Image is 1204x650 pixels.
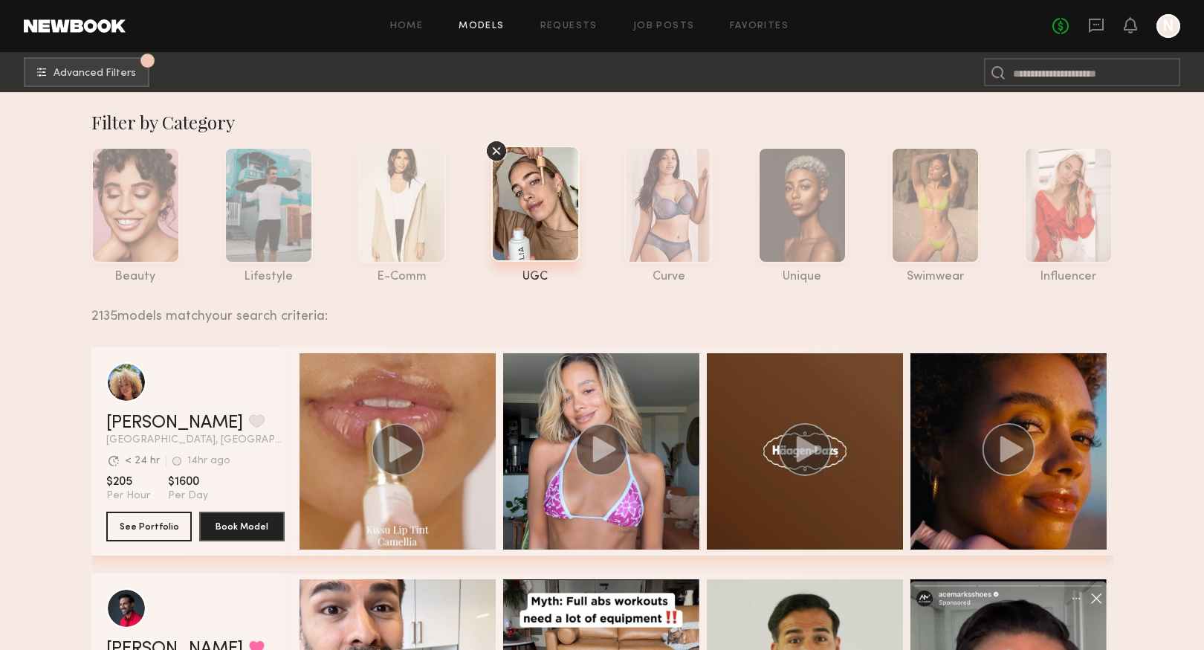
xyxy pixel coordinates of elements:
[624,271,713,283] div: curve
[91,110,1113,134] div: Filter by Category
[357,271,446,283] div: e-comm
[125,456,160,466] div: < 24 hr
[168,474,208,489] span: $1600
[146,57,149,64] span: 1
[891,271,980,283] div: swimwear
[491,271,580,283] div: UGC
[106,489,150,503] span: Per Hour
[199,512,285,541] button: Book Model
[54,68,136,79] span: Advanced Filters
[633,22,695,31] a: Job Posts
[224,271,313,283] div: lifestyle
[106,512,192,541] button: See Portfolio
[1156,14,1180,38] a: N
[168,489,208,503] span: Per Day
[187,456,230,466] div: 14hr ago
[540,22,598,31] a: Requests
[91,292,1101,324] div: 2135 models match your search criteria:
[106,435,285,445] span: [GEOGRAPHIC_DATA], [GEOGRAPHIC_DATA]
[390,22,424,31] a: Home
[106,474,150,489] span: $205
[730,22,789,31] a: Favorites
[758,271,847,283] div: unique
[91,271,180,283] div: beauty
[24,57,149,87] button: 1Advanced Filters
[1024,271,1113,283] div: influencer
[459,22,504,31] a: Models
[106,414,243,432] a: [PERSON_NAME]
